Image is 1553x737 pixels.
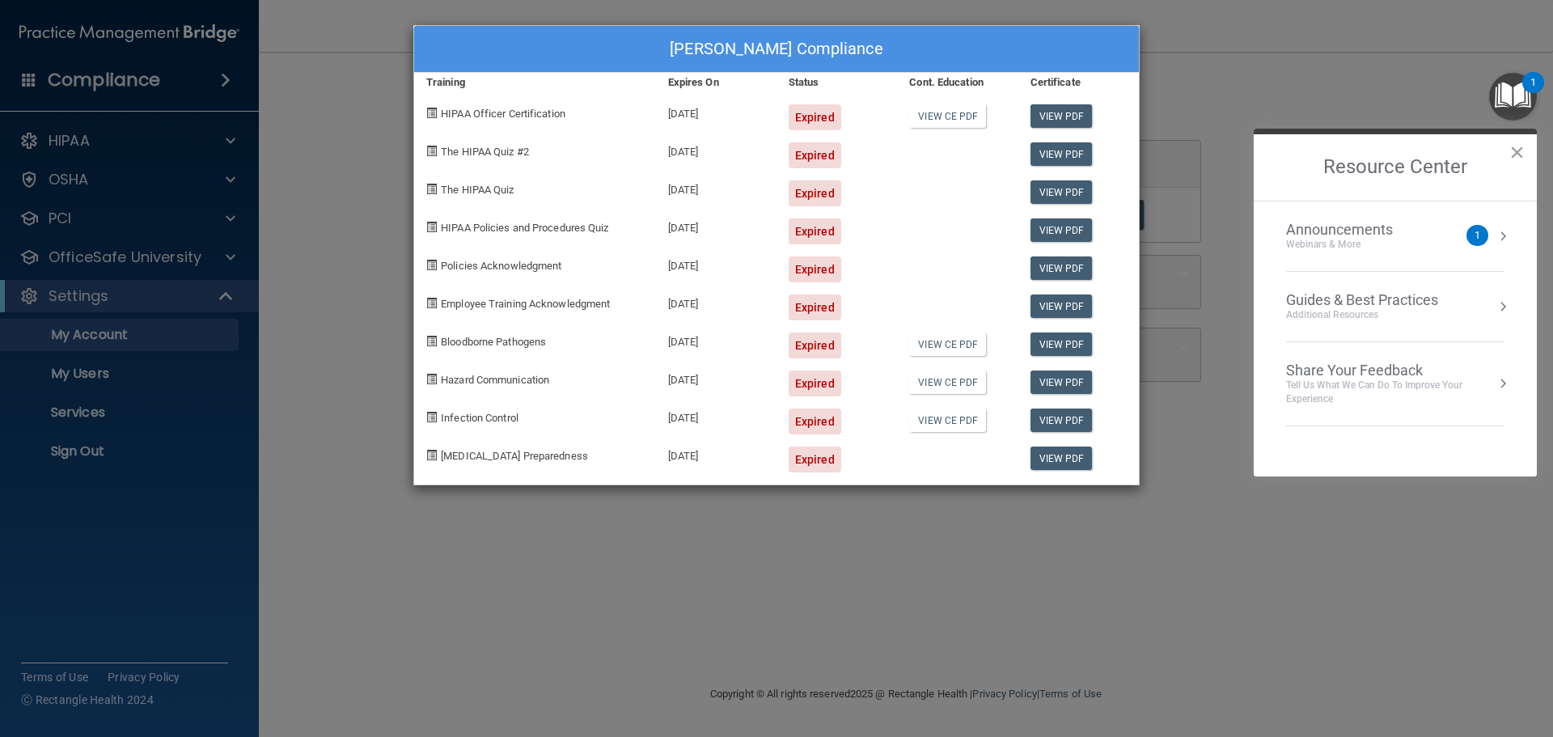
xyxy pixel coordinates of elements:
[909,409,986,432] a: View CE PDF
[1286,308,1438,322] div: Additional Resources
[441,146,529,158] span: The HIPAA Quiz #2
[1489,73,1537,121] button: Open Resource Center, 1 new notification
[414,73,656,92] div: Training
[789,409,841,434] div: Expired
[1018,73,1139,92] div: Certificate
[1030,256,1093,280] a: View PDF
[656,358,776,396] div: [DATE]
[441,298,610,310] span: Employee Training Acknowledgment
[1030,180,1093,204] a: View PDF
[789,447,841,472] div: Expired
[656,396,776,434] div: [DATE]
[1286,291,1438,309] div: Guides & Best Practices
[441,412,518,424] span: Infection Control
[656,168,776,206] div: [DATE]
[1254,129,1537,477] div: Resource Center
[1030,409,1093,432] a: View PDF
[789,104,841,130] div: Expired
[1286,362,1504,379] div: Share Your Feedback
[441,260,561,272] span: Policies Acknowledgment
[656,282,776,320] div: [DATE]
[1030,142,1093,166] a: View PDF
[1030,104,1093,128] a: View PDF
[656,320,776,358] div: [DATE]
[1254,134,1537,201] h2: Resource Center
[441,450,588,462] span: [MEDICAL_DATA] Preparedness
[1030,294,1093,318] a: View PDF
[1030,218,1093,242] a: View PDF
[789,142,841,168] div: Expired
[789,294,841,320] div: Expired
[656,92,776,130] div: [DATE]
[656,130,776,168] div: [DATE]
[656,434,776,472] div: [DATE]
[441,222,608,234] span: HIPAA Policies and Procedures Quiz
[789,371,841,396] div: Expired
[441,108,565,120] span: HIPAA Officer Certification
[789,332,841,358] div: Expired
[789,256,841,282] div: Expired
[909,104,986,128] a: View CE PDF
[1286,379,1504,406] div: Tell Us What We Can Do to Improve Your Experience
[656,244,776,282] div: [DATE]
[789,180,841,206] div: Expired
[1530,83,1536,104] div: 1
[441,336,546,348] span: Bloodborne Pathogens
[897,73,1018,92] div: Cont. Education
[909,371,986,394] a: View CE PDF
[656,206,776,244] div: [DATE]
[441,374,549,386] span: Hazard Communication
[1509,139,1525,165] button: Close
[909,332,986,356] a: View CE PDF
[1030,447,1093,470] a: View PDF
[414,26,1139,73] div: [PERSON_NAME] Compliance
[656,73,776,92] div: Expires On
[789,218,841,244] div: Expired
[1030,332,1093,356] a: View PDF
[441,184,514,196] span: The HIPAA Quiz
[1286,221,1425,239] div: Announcements
[1030,371,1093,394] a: View PDF
[1286,238,1425,252] div: Webinars & More
[776,73,897,92] div: Status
